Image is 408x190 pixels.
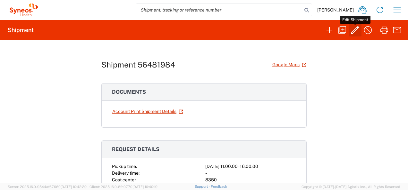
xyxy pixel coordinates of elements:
[8,185,87,189] span: Server: 2025.16.0-9544af67660
[302,184,400,190] span: Copyright © [DATE]-[DATE] Agistix Inc., All Rights Reserved
[112,146,159,152] span: Request details
[211,185,227,188] a: Feedback
[205,170,296,177] div: -
[112,177,136,182] span: Cost center
[195,185,211,188] a: Support
[205,177,296,183] div: 8350
[112,106,183,117] a: Account Print Shipment Details
[205,163,296,170] div: [DATE] 11:00:00 - 16:00:00
[272,59,307,70] a: Google Maps
[8,26,34,34] h2: Shipment
[112,164,137,169] span: Pickup time:
[89,185,157,189] span: Client: 2025.16.0-8fc0770
[317,7,354,13] span: [PERSON_NAME]
[101,60,175,69] h1: Shipment 56481984
[112,170,140,176] span: Delivery time:
[112,89,146,95] span: Documents
[132,185,157,189] span: [DATE] 10:40:19
[136,4,302,16] input: Shipment, tracking or reference number
[61,185,87,189] span: [DATE] 10:42:29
